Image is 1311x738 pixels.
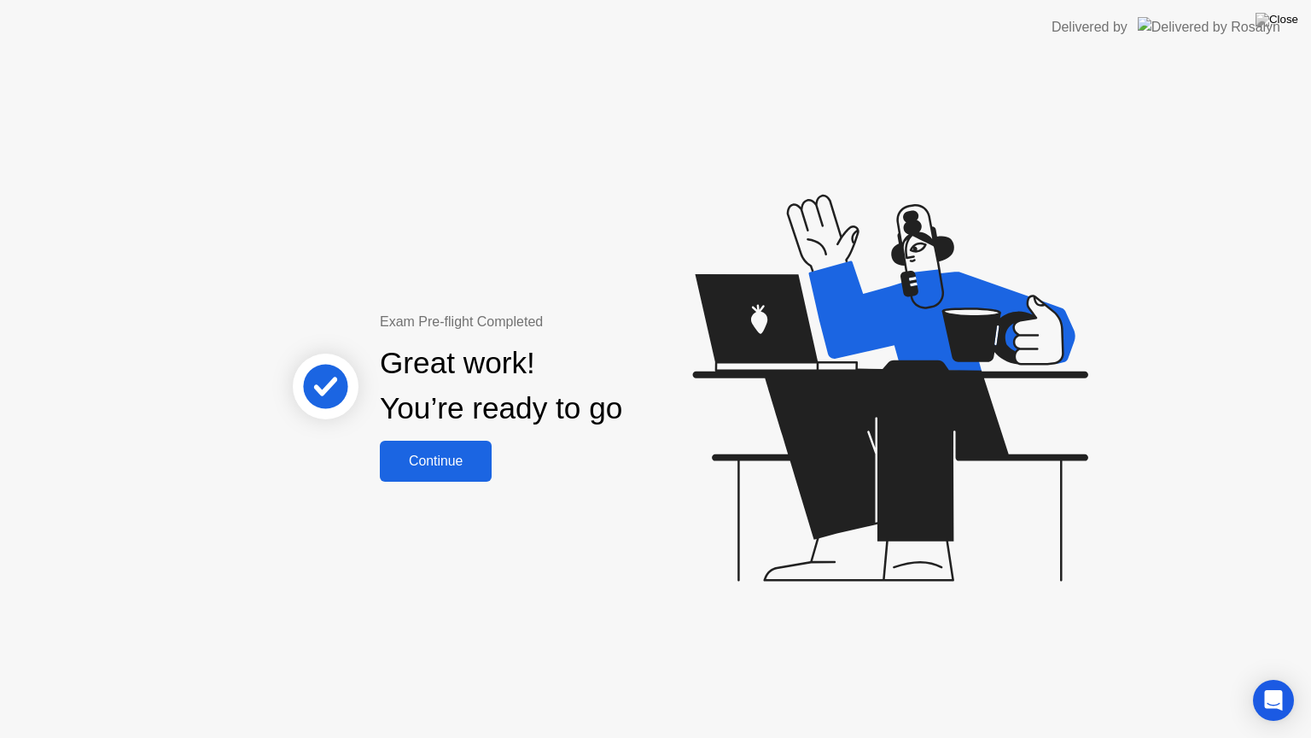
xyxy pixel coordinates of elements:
[385,454,487,469] div: Continue
[380,341,622,431] div: Great work! You’re ready to go
[380,441,492,482] button: Continue
[1256,13,1298,26] img: Close
[1253,680,1294,721] div: Open Intercom Messenger
[1138,17,1280,37] img: Delivered by Rosalyn
[380,312,732,332] div: Exam Pre-flight Completed
[1052,17,1127,38] div: Delivered by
